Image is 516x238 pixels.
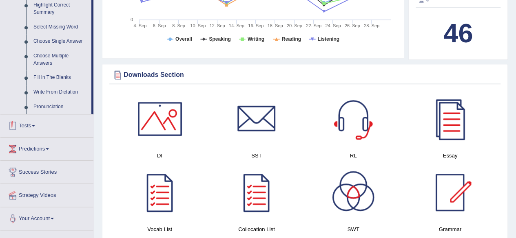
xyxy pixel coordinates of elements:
[212,151,301,160] h4: SST
[287,23,302,28] tspan: 20. Sep
[190,23,206,28] tspan: 10. Sep
[210,23,225,28] tspan: 12. Sep
[0,207,93,227] a: Your Account
[115,151,204,160] h4: DI
[175,36,192,42] tspan: Overall
[309,225,398,234] h4: SWT
[309,151,398,160] h4: RL
[325,23,341,28] tspan: 24. Sep
[345,23,360,28] tspan: 26. Sep
[30,34,91,49] a: Choose Single Answer
[364,23,379,28] tspan: 28. Sep
[209,36,230,42] tspan: Speaking
[306,23,321,28] tspan: 22. Sep
[30,70,91,85] a: Fill In The Blanks
[30,100,91,114] a: Pronunciation
[115,225,204,234] h4: Vocab List
[248,36,264,42] tspan: Writing
[131,17,133,22] text: 0
[0,138,93,158] a: Predictions
[229,23,244,28] tspan: 14. Sep
[30,20,91,35] a: Select Missing Word
[406,151,494,160] h4: Essay
[111,69,498,81] div: Downloads Section
[0,161,93,181] a: Success Stories
[406,225,494,234] h4: Grammar
[30,85,91,100] a: Write From Dictation
[248,23,264,28] tspan: 16. Sep
[172,23,185,28] tspan: 8. Sep
[133,23,146,28] tspan: 4. Sep
[30,49,91,70] a: Choose Multiple Answers
[318,36,339,42] tspan: Listening
[0,114,93,135] a: Tests
[443,18,473,48] b: 46
[153,23,166,28] tspan: 6. Sep
[267,23,283,28] tspan: 18. Sep
[0,184,93,204] a: Strategy Videos
[212,225,301,234] h4: Collocation List
[282,36,301,42] tspan: Reading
